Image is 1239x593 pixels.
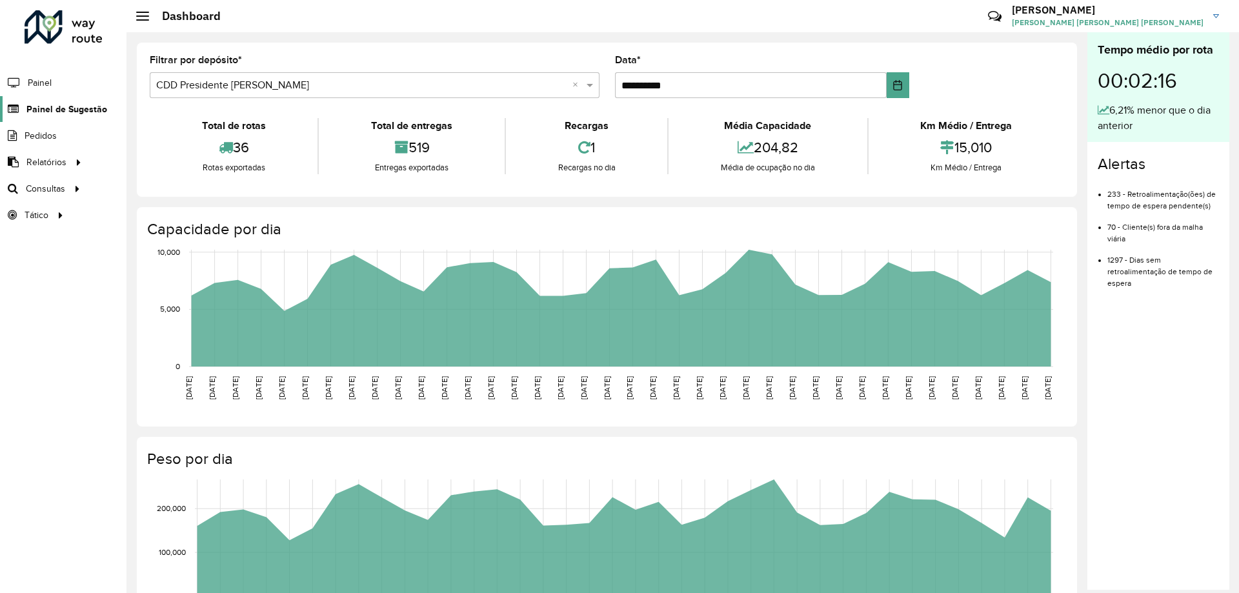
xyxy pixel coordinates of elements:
[157,504,186,512] text: 200,000
[811,376,820,399] text: [DATE]
[951,376,959,399] text: [DATE]
[695,376,703,399] text: [DATE]
[26,156,66,169] span: Relatórios
[765,376,773,399] text: [DATE]
[872,134,1061,161] div: 15,010
[150,52,242,68] label: Filtrar por depósito
[672,161,863,174] div: Média de ocupação no dia
[572,77,583,93] span: Clear all
[509,118,664,134] div: Recargas
[394,376,402,399] text: [DATE]
[718,376,727,399] text: [DATE]
[153,161,314,174] div: Rotas exportadas
[159,548,186,556] text: 100,000
[149,9,221,23] h2: Dashboard
[25,129,57,143] span: Pedidos
[672,118,863,134] div: Média Capacidade
[556,376,565,399] text: [DATE]
[301,376,309,399] text: [DATE]
[1020,376,1029,399] text: [DATE]
[1107,212,1219,245] li: 70 - Cliente(s) fora da malha viária
[25,208,48,222] span: Tático
[440,376,448,399] text: [DATE]
[788,376,796,399] text: [DATE]
[231,376,239,399] text: [DATE]
[322,118,501,134] div: Total de entregas
[997,376,1005,399] text: [DATE]
[176,362,180,370] text: 0
[157,248,180,256] text: 10,000
[927,376,936,399] text: [DATE]
[672,376,680,399] text: [DATE]
[254,376,263,399] text: [DATE]
[153,118,314,134] div: Total de rotas
[1098,41,1219,59] div: Tempo médio por rota
[741,376,750,399] text: [DATE]
[417,376,425,399] text: [DATE]
[347,376,356,399] text: [DATE]
[370,376,379,399] text: [DATE]
[1012,4,1204,16] h3: [PERSON_NAME]
[322,161,501,174] div: Entregas exportadas
[974,376,982,399] text: [DATE]
[649,376,657,399] text: [DATE]
[872,161,1061,174] div: Km Médio / Entrega
[28,76,52,90] span: Painel
[533,376,541,399] text: [DATE]
[1098,59,1219,103] div: 00:02:16
[834,376,843,399] text: [DATE]
[277,376,286,399] text: [DATE]
[487,376,495,399] text: [DATE]
[509,161,664,174] div: Recargas no dia
[981,3,1009,30] a: Contato Rápido
[579,376,588,399] text: [DATE]
[185,376,193,399] text: [DATE]
[615,52,641,68] label: Data
[147,220,1064,239] h4: Capacidade por dia
[160,305,180,314] text: 5,000
[324,376,332,399] text: [DATE]
[26,182,65,196] span: Consultas
[26,103,107,116] span: Painel de Sugestão
[1043,376,1052,399] text: [DATE]
[208,376,216,399] text: [DATE]
[1107,179,1219,212] li: 233 - Retroalimentação(ões) de tempo de espera pendente(s)
[881,376,889,399] text: [DATE]
[625,376,634,399] text: [DATE]
[1107,245,1219,289] li: 1297 - Dias sem retroalimentação de tempo de espera
[509,134,664,161] div: 1
[463,376,472,399] text: [DATE]
[1098,155,1219,174] h4: Alertas
[603,376,611,399] text: [DATE]
[858,376,866,399] text: [DATE]
[904,376,912,399] text: [DATE]
[510,376,518,399] text: [DATE]
[672,134,863,161] div: 204,82
[153,134,314,161] div: 36
[322,134,501,161] div: 519
[147,450,1064,468] h4: Peso por dia
[1098,103,1219,134] div: 6,21% menor que o dia anterior
[872,118,1061,134] div: Km Médio / Entrega
[887,72,909,98] button: Choose Date
[1012,17,1204,28] span: [PERSON_NAME] [PERSON_NAME] [PERSON_NAME]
